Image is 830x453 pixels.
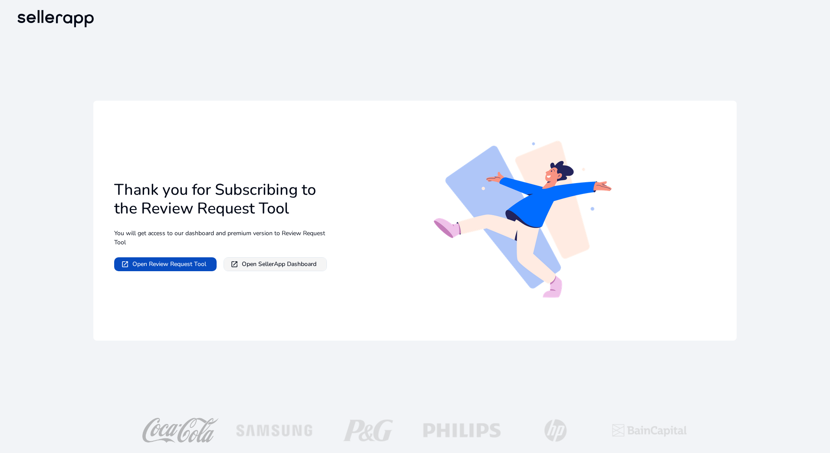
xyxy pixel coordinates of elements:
img: p-g-logo-white.png [326,418,410,443]
img: baincapitalTopLogo.png [608,418,691,443]
span: Open Review Request Tool [132,259,206,269]
img: Samsung-logo-white.png [233,418,316,443]
button: Open Review Request Tool [114,257,217,271]
h1: Thank you for Subscribing to the Review Request Tool [114,181,330,218]
img: philips-logo-white.png [420,418,504,443]
mat-icon: open_in_new [231,260,238,268]
span: Open SellerApp Dashboard [242,259,316,269]
mat-icon: open_in_new [121,260,129,268]
button: Open SellerApp Dashboard [224,257,327,271]
img: hp-logo-white.png [514,418,597,443]
p: You will get access to our dashboard and premium version to Review Request Tool [114,229,330,247]
img: coca-cola-logo.png [139,418,222,443]
img: sellerapp-logo [14,7,97,30]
